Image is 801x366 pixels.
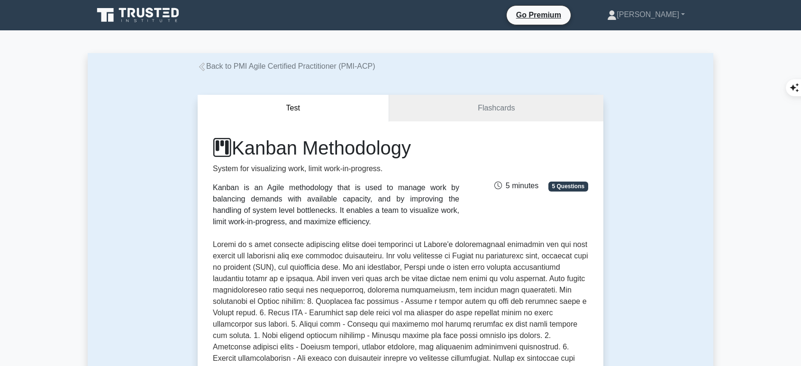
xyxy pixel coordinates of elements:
[494,182,538,190] span: 5 minutes
[213,137,459,159] h1: Kanban Methodology
[198,62,375,70] a: Back to PMI Agile Certified Practitioner (PMI-ACP)
[213,182,459,228] div: Kanban is an Agile methodology that is used to manage work by balancing demands with available ca...
[510,9,567,21] a: Go Premium
[584,5,708,24] a: [PERSON_NAME]
[548,182,588,191] span: 5 Questions
[213,163,459,174] p: System for visualizing work, limit work-in-progress.
[198,95,389,122] button: Test
[389,95,603,122] a: Flashcards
